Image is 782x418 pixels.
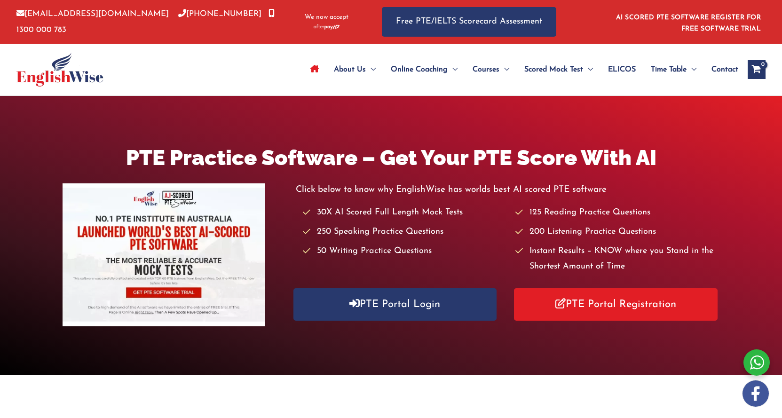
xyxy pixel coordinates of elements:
[515,224,719,240] li: 200 Listening Practice Questions
[314,24,340,30] img: Afterpay-Logo
[616,14,761,32] a: AI SCORED PTE SOFTWARE REGISTER FOR FREE SOFTWARE TRIAL
[16,10,169,18] a: [EMAIL_ADDRESS][DOMAIN_NAME]
[383,53,465,86] a: Online CoachingMenu Toggle
[643,53,704,86] a: Time TableMenu Toggle
[608,53,636,86] span: ELICOS
[296,182,719,197] p: Click below to know why EnglishWise has worlds best AI scored PTE software
[16,53,103,87] img: cropped-ew-logo
[305,13,348,22] span: We now accept
[465,53,517,86] a: CoursesMenu Toggle
[515,244,719,275] li: Instant Results – KNOW where you Stand in the Shortest Amount of Time
[499,53,509,86] span: Menu Toggle
[711,53,738,86] span: Contact
[391,53,448,86] span: Online Coaching
[704,53,738,86] a: Contact
[583,53,593,86] span: Menu Toggle
[517,53,600,86] a: Scored Mock TestMenu Toggle
[334,53,366,86] span: About Us
[448,53,458,86] span: Menu Toggle
[743,380,769,407] img: white-facebook.png
[651,53,687,86] span: Time Table
[514,288,718,321] a: PTE Portal Registration
[473,53,499,86] span: Courses
[687,53,696,86] span: Menu Toggle
[303,205,507,221] li: 30X AI Scored Full Length Mock Tests
[366,53,376,86] span: Menu Toggle
[293,288,497,321] a: PTE Portal Login
[303,53,738,86] nav: Site Navigation: Main Menu
[16,10,275,33] a: 1300 000 783
[600,53,643,86] a: ELICOS
[303,244,507,259] li: 50 Writing Practice Questions
[515,205,719,221] li: 125 Reading Practice Questions
[610,7,766,37] aside: Header Widget 1
[303,224,507,240] li: 250 Speaking Practice Questions
[524,53,583,86] span: Scored Mock Test
[326,53,383,86] a: About UsMenu Toggle
[63,143,719,173] h1: PTE Practice Software – Get Your PTE Score With AI
[748,60,766,79] a: View Shopping Cart, empty
[382,7,556,37] a: Free PTE/IELTS Scorecard Assessment
[178,10,261,18] a: [PHONE_NUMBER]
[63,183,265,326] img: pte-institute-main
